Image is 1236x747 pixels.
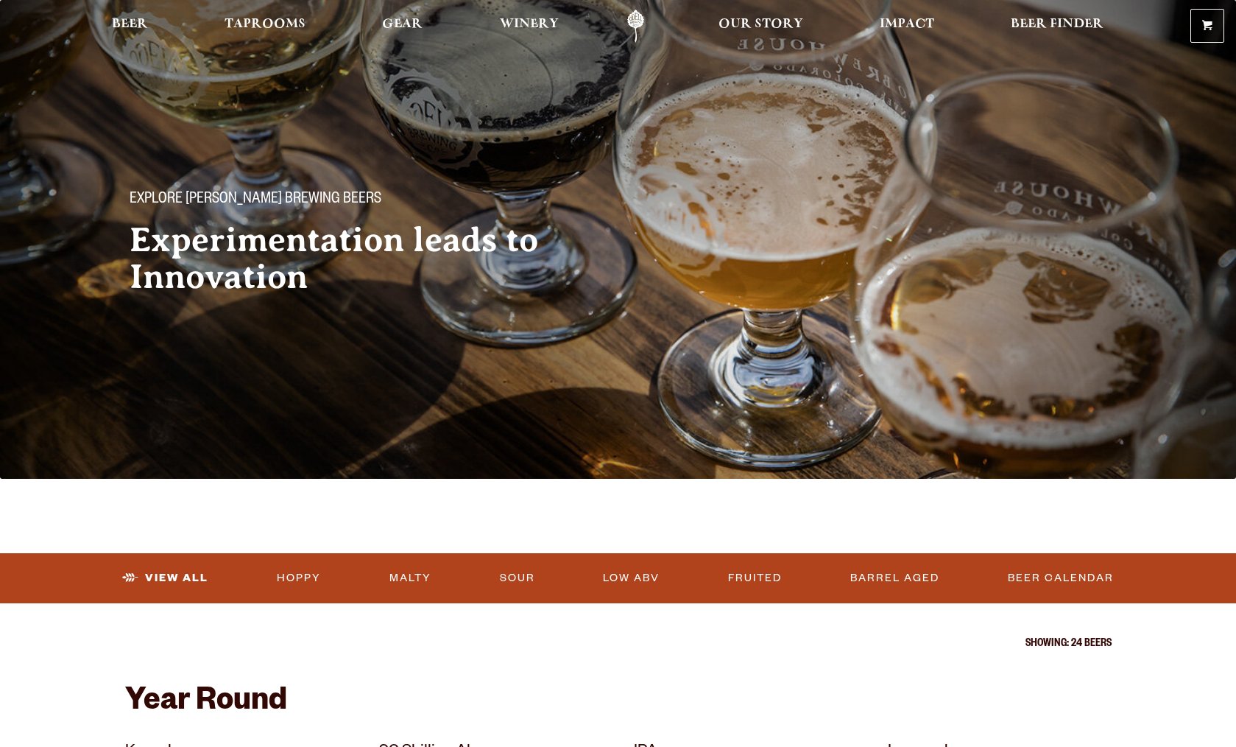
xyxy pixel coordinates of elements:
[130,222,589,295] h2: Experimentation leads to Innovation
[1011,18,1103,30] span: Beer Finder
[384,561,437,595] a: Malty
[102,10,158,43] a: Beer
[870,10,944,43] a: Impact
[490,10,568,43] a: Winery
[494,561,541,595] a: Sour
[215,10,315,43] a: Taprooms
[608,10,663,43] a: Odell Home
[1002,561,1120,595] a: Beer Calendar
[500,18,559,30] span: Winery
[718,18,803,30] span: Our Story
[709,10,813,43] a: Our Story
[271,561,327,595] a: Hoppy
[372,10,432,43] a: Gear
[880,18,934,30] span: Impact
[597,561,665,595] a: Low ABV
[125,686,1112,721] h2: Year Round
[116,561,214,595] a: View All
[382,18,423,30] span: Gear
[844,561,945,595] a: Barrel Aged
[130,191,381,210] span: Explore [PERSON_NAME] Brewing Beers
[722,561,788,595] a: Fruited
[1001,10,1113,43] a: Beer Finder
[112,18,148,30] span: Beer
[225,18,306,30] span: Taprooms
[125,639,1112,650] p: Showing: 24 Beers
